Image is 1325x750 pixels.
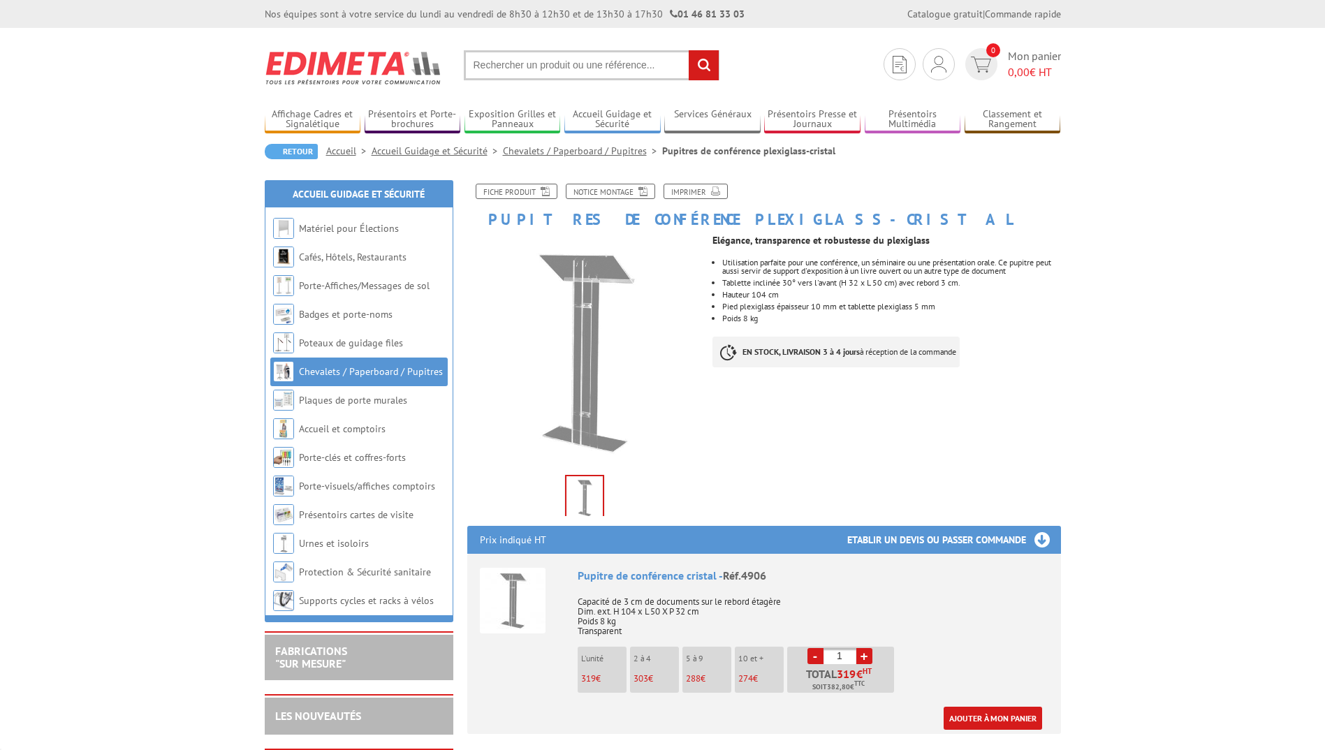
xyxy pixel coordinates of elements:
p: € [686,674,731,684]
img: Poteaux de guidage files [273,332,294,353]
img: Matériel pour Élections [273,218,294,239]
a: + [856,648,872,664]
a: Protection & Sécurité sanitaire [299,566,431,578]
p: 10 et + [738,654,784,663]
p: 5 à 9 [686,654,731,663]
a: Ajouter à mon panier [944,707,1042,730]
li: Pupitres de conférence plexiglass-cristal [662,144,835,158]
li: Poids 8 kg [722,314,1060,323]
a: Retour [265,144,318,159]
span: Soit € [812,682,865,693]
a: Porte-clés et coffres-forts [299,451,406,464]
a: Affichage Cadres et Signalétique [265,108,361,131]
a: Accueil [326,145,372,157]
img: Chevalets / Paperboard / Pupitres [273,361,294,382]
p: Capacité de 3 cm de documents sur le rebord étagère Dim. ext. H 104 x L 50 X P 32 cm Poids 8 kg T... [578,587,1048,636]
p: € [738,674,784,684]
a: Accueil Guidage et Sécurité [293,188,425,200]
img: Accueil et comptoirs [273,418,294,439]
img: Porte-clés et coffres-forts [273,447,294,468]
span: Réf.4906 [723,568,766,582]
img: devis rapide [971,57,991,73]
span: 303 [634,672,648,684]
a: Chevalets / Paperboard / Pupitres [299,365,443,378]
a: Accueil Guidage et Sécurité [372,145,503,157]
input: Rechercher un produit ou une référence... [464,50,719,80]
a: Accueil et comptoirs [299,422,386,435]
a: FABRICATIONS"Sur Mesure" [275,644,347,670]
sup: TTC [854,679,865,687]
img: Urnes et isoloirs [273,533,294,554]
span: 274 [738,672,753,684]
a: Fiche produit [476,184,557,199]
a: Chevalets / Paperboard / Pupitres [503,145,662,157]
p: Prix indiqué HT [480,526,546,554]
a: Présentoirs Presse et Journaux [764,108,861,131]
div: Nos équipes sont à votre service du lundi au vendredi de 8h30 à 12h30 et de 13h30 à 17h30 [265,7,745,21]
img: Présentoirs cartes de visite [273,504,294,525]
img: Porte-visuels/affiches comptoirs [273,476,294,497]
a: Urnes et isoloirs [299,537,369,550]
a: Accueil Guidage et Sécurité [564,108,661,131]
a: Imprimer [664,184,728,199]
strong: 01 46 81 33 03 [670,8,745,20]
a: Porte-Affiches/Messages de sol [299,279,430,292]
sup: HT [863,666,872,676]
span: 288 [686,672,701,684]
li: Tablette inclinée 30° vers l'avant (H 32 x L 50 cm) avec rebord 3 cm. [722,279,1060,287]
img: Plaques de porte murales [273,390,294,411]
p: à réception de la commande [712,337,960,367]
p: 2 à 4 [634,654,679,663]
input: rechercher [689,50,719,80]
a: Cafés, Hôtels, Restaurants [299,251,407,263]
img: devis rapide [893,56,907,73]
img: pupitres_et_comptoirs_4906.jpg [566,476,603,520]
span: Mon panier [1008,48,1061,80]
a: Supports cycles et racks à vélos [299,594,434,607]
a: devis rapide 0 Mon panier 0,00€ HT [962,48,1061,80]
a: Notice Montage [566,184,655,199]
img: pupitres_et_comptoirs_4906.jpg [467,235,703,470]
p: € [581,674,627,684]
span: € [856,668,863,679]
a: LES NOUVEAUTÉS [275,709,361,723]
img: devis rapide [931,56,946,73]
a: Matériel pour Élections [299,222,399,235]
a: - [807,648,823,664]
li: Utilisation parfaite pour une conférence, un séminaire ou une présentation orale. Ce pupitre peut... [722,258,1060,275]
a: Présentoirs et Porte-brochures [365,108,461,131]
a: Classement et Rangement [965,108,1061,131]
span: 382,80 [827,682,850,693]
strong: Elégance, transparence et robustesse du plexiglass [712,234,930,247]
a: Badges et porte-noms [299,308,393,321]
p: € [634,674,679,684]
a: Poteaux de guidage files [299,337,403,349]
a: Présentoirs Multimédia [865,108,961,131]
li: Hauteur 104 cm [722,291,1060,299]
a: Porte-visuels/affiches comptoirs [299,480,435,492]
p: L'unité [581,654,627,663]
span: 0 [986,43,1000,57]
a: Commande rapide [985,8,1061,20]
h3: Etablir un devis ou passer commande [847,526,1061,554]
img: Edimeta [265,42,443,94]
img: Pupitre de conférence cristal [480,568,546,633]
img: Cafés, Hôtels, Restaurants [273,247,294,267]
img: Porte-Affiches/Messages de sol [273,275,294,296]
div: Pupitre de conférence cristal - [578,568,1048,584]
span: 319 [837,668,856,679]
a: Catalogue gratuit [907,8,983,20]
span: € HT [1008,64,1061,80]
a: Présentoirs cartes de visite [299,508,413,521]
img: Protection & Sécurité sanitaire [273,561,294,582]
a: Exposition Grilles et Panneaux [464,108,561,131]
img: Supports cycles et racks à vélos [273,590,294,611]
p: Total [791,668,894,693]
img: Badges et porte-noms [273,304,294,325]
strong: EN STOCK, LIVRAISON 3 à 4 jours [742,346,860,357]
a: Services Généraux [664,108,761,131]
span: 319 [581,672,596,684]
li: Pied plexiglass épaisseur 10 mm et tablette plexiglass 5 mm [722,302,1060,311]
span: 0,00 [1008,65,1030,79]
a: Plaques de porte murales [299,394,407,406]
